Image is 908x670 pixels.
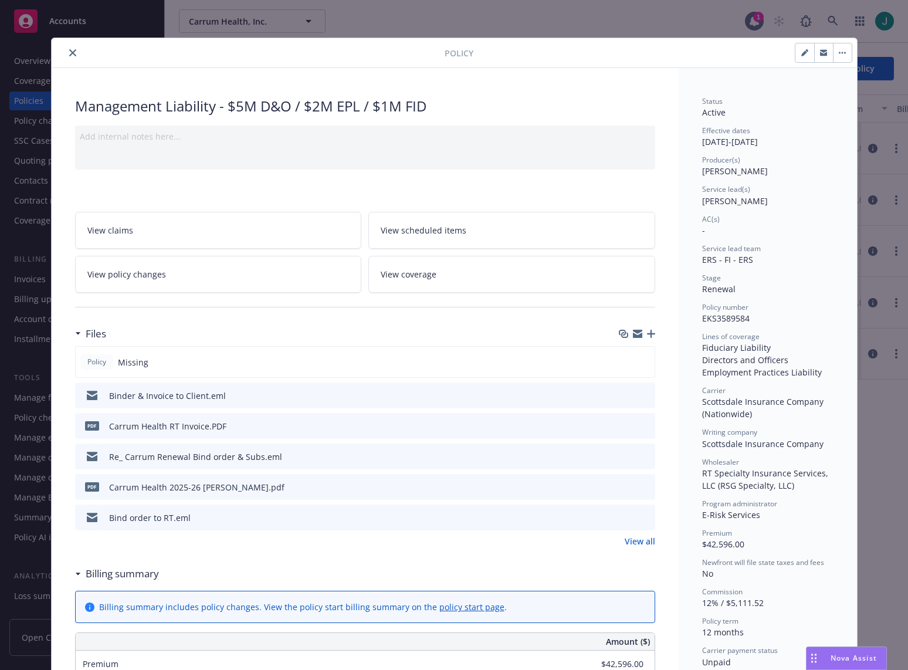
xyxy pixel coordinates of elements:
[640,481,650,493] button: preview file
[66,46,80,60] button: close
[702,557,824,567] span: Newfront will file state taxes and fees
[702,225,705,236] span: -
[807,647,821,669] div: Drag to move
[109,451,282,463] div: Re_ Carrum Renewal Bind order & Subs.eml
[702,341,834,354] div: Fiduciary Liability
[702,528,732,538] span: Premium
[702,184,750,194] span: Service lead(s)
[806,647,887,670] button: Nova Assist
[381,224,466,236] span: View scheduled items
[702,283,736,295] span: Renewal
[702,616,738,626] span: Policy term
[702,273,721,283] span: Stage
[75,326,106,341] div: Files
[702,438,824,449] span: Scottsdale Insurance Company
[702,366,834,378] div: Employment Practices Liability
[80,130,650,143] div: Add internal notes here...
[109,512,191,524] div: Bind order to RT.eml
[702,385,726,395] span: Carrier
[702,155,740,165] span: Producer(s)
[640,420,650,432] button: preview file
[702,396,826,419] span: Scottsdale Insurance Company (Nationwide)
[702,96,723,106] span: Status
[621,420,631,432] button: download file
[85,421,99,430] span: PDF
[625,535,655,547] a: View all
[109,481,284,493] div: Carrum Health 2025-26 [PERSON_NAME].pdf
[640,512,650,524] button: preview file
[702,126,750,136] span: Effective dates
[702,107,726,118] span: Active
[87,268,166,280] span: View policy changes
[702,457,739,467] span: Wholesaler
[702,568,713,579] span: No
[702,587,743,597] span: Commission
[621,390,631,402] button: download file
[99,601,507,613] div: Billing summary includes policy changes. View the policy start billing summary on the .
[702,539,744,550] span: $42,596.00
[702,509,760,520] span: E-Risk Services
[702,302,748,312] span: Policy number
[702,214,720,224] span: AC(s)
[702,331,760,341] span: Lines of coverage
[606,635,650,648] span: Amount ($)
[109,390,226,402] div: Binder & Invoice to Client.eml
[702,243,761,253] span: Service lead team
[621,451,631,463] button: download file
[109,420,226,432] div: Carrum Health RT Invoice.PDF
[702,126,834,148] div: [DATE] - [DATE]
[640,451,650,463] button: preview file
[368,256,655,293] a: View coverage
[702,499,777,509] span: Program administrator
[85,357,109,367] span: Policy
[445,47,473,59] span: Policy
[368,212,655,249] a: View scheduled items
[702,195,768,207] span: [PERSON_NAME]
[621,481,631,493] button: download file
[702,657,731,668] span: Unpaid
[621,512,631,524] button: download file
[702,597,764,608] span: 12% / $5,111.52
[831,653,877,663] span: Nova Assist
[702,627,744,638] span: 12 months
[86,326,106,341] h3: Files
[75,212,362,249] a: View claims
[75,256,362,293] a: View policy changes
[702,645,778,655] span: Carrier payment status
[702,354,834,366] div: Directors and Officers
[702,165,768,177] span: [PERSON_NAME]
[118,356,148,368] span: Missing
[85,482,99,491] span: pdf
[702,468,831,491] span: RT Specialty Insurance Services, LLC (RSG Specialty, LLC)
[86,566,159,581] h3: Billing summary
[439,601,504,613] a: policy start page
[83,658,118,669] span: Premium
[75,566,159,581] div: Billing summary
[702,313,750,324] span: EKS3589584
[640,390,650,402] button: preview file
[87,224,133,236] span: View claims
[381,268,436,280] span: View coverage
[702,427,757,437] span: Writing company
[702,254,753,265] span: ERS - FI - ERS
[75,96,655,116] div: Management Liability - $5M D&O / $2M EPL / $1M FID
